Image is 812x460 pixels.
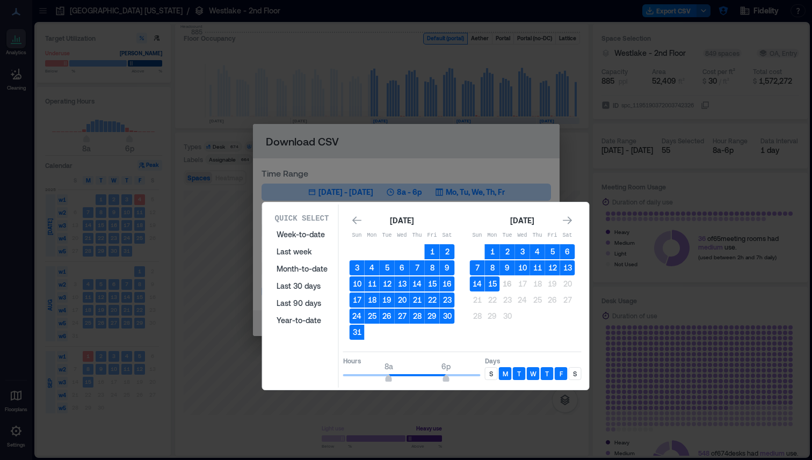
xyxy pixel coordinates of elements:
[350,231,365,240] p: Sun
[350,325,365,340] button: 31
[425,276,440,291] button: 15
[470,309,485,324] button: 28
[515,276,530,291] button: 17
[395,228,410,243] th: Wednesday
[500,276,515,291] button: 16
[530,260,545,275] button: 11
[350,228,365,243] th: Sunday
[470,260,485,275] button: 7
[410,293,425,308] button: 21
[545,276,560,291] button: 19
[530,244,545,259] button: 4
[440,293,455,308] button: 23
[485,244,500,259] button: 1
[500,260,515,275] button: 9
[440,244,455,259] button: 2
[485,276,500,291] button: 15
[500,244,515,259] button: 2
[485,260,500,275] button: 8
[395,260,410,275] button: 6
[560,260,575,275] button: 13
[440,309,455,324] button: 30
[270,278,334,295] button: Last 30 days
[385,362,393,371] span: 8a
[470,231,485,240] p: Sun
[560,369,563,378] p: F
[503,369,508,378] p: M
[515,244,530,259] button: 3
[440,260,455,275] button: 9
[530,228,545,243] th: Thursday
[440,231,455,240] p: Sat
[270,295,334,312] button: Last 90 days
[489,369,493,378] p: S
[425,231,440,240] p: Fri
[485,356,582,365] p: Days
[350,276,365,291] button: 10
[410,228,425,243] th: Thursday
[270,312,334,329] button: Year-to-date
[530,293,545,308] button: 25
[395,293,410,308] button: 20
[485,228,500,243] th: Monday
[395,276,410,291] button: 13
[365,276,380,291] button: 11
[380,260,395,275] button: 5
[270,260,334,278] button: Month-to-date
[343,356,481,365] p: Hours
[425,309,440,324] button: 29
[365,228,380,243] th: Monday
[395,231,410,240] p: Wed
[470,276,485,291] button: 14
[441,362,451,371] span: 6p
[560,276,575,291] button: 20
[545,293,560,308] button: 26
[275,213,329,224] p: Quick Select
[380,309,395,324] button: 26
[365,260,380,275] button: 4
[500,293,515,308] button: 23
[410,260,425,275] button: 7
[545,228,560,243] th: Friday
[425,293,440,308] button: 22
[500,231,515,240] p: Tue
[515,231,530,240] p: Wed
[365,293,380,308] button: 18
[560,244,575,259] button: 6
[508,214,538,227] div: [DATE]
[545,260,560,275] button: 12
[515,260,530,275] button: 10
[500,228,515,243] th: Tuesday
[380,231,395,240] p: Tue
[485,231,500,240] p: Mon
[530,369,536,378] p: W
[515,228,530,243] th: Wednesday
[410,309,425,324] button: 28
[530,276,545,291] button: 18
[560,213,575,228] button: Go to next month
[560,228,575,243] th: Saturday
[545,244,560,259] button: 5
[560,293,575,308] button: 27
[270,226,334,243] button: Week-to-date
[387,214,417,227] div: [DATE]
[470,293,485,308] button: 21
[410,276,425,291] button: 14
[530,231,545,240] p: Thu
[350,309,365,324] button: 24
[395,309,410,324] button: 27
[380,276,395,291] button: 12
[350,260,365,275] button: 3
[515,293,530,308] button: 24
[425,228,440,243] th: Friday
[270,243,334,260] button: Last week
[425,260,440,275] button: 8
[545,369,549,378] p: T
[365,231,380,240] p: Mon
[350,213,365,228] button: Go to previous month
[500,309,515,324] button: 30
[380,228,395,243] th: Tuesday
[545,231,560,240] p: Fri
[410,231,425,240] p: Thu
[485,309,500,324] button: 29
